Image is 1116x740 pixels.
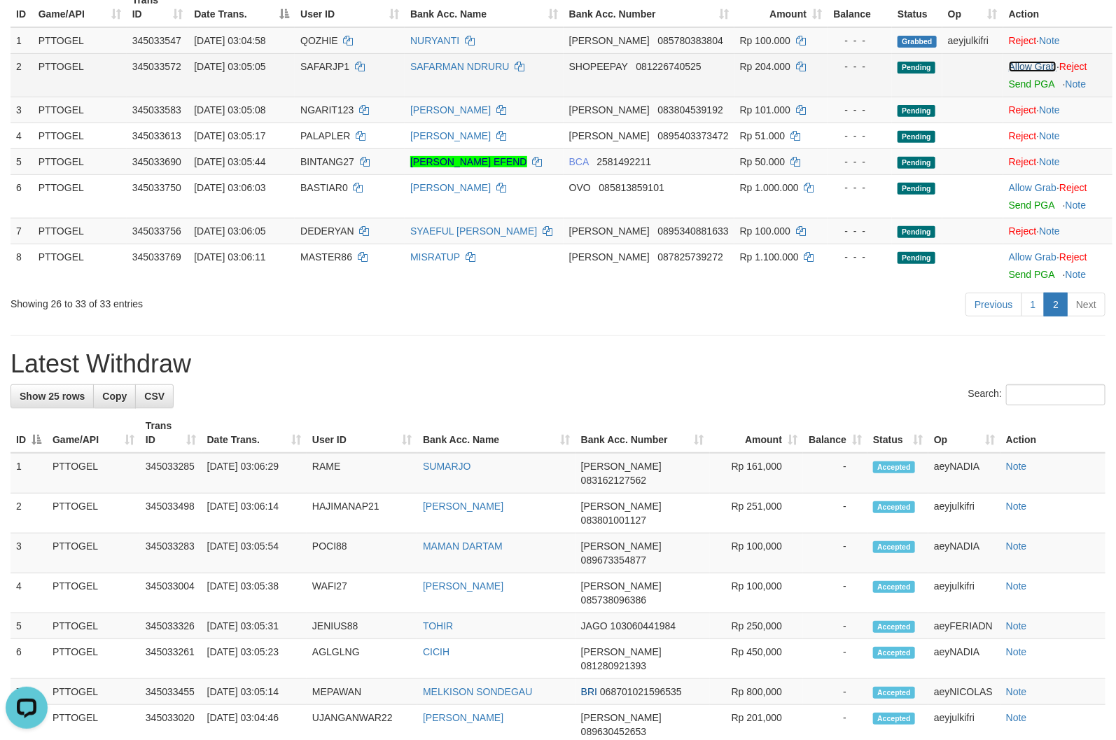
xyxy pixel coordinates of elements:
[873,461,915,473] span: Accepted
[1066,269,1087,280] a: Note
[898,105,935,117] span: Pending
[740,104,790,116] span: Rp 101.000
[740,156,786,167] span: Rp 50.000
[140,533,202,573] td: 345033283
[803,573,867,613] td: -
[581,712,662,723] span: [PERSON_NAME]
[1039,225,1060,237] a: Note
[898,62,935,74] span: Pending
[1003,123,1112,148] td: ·
[710,413,803,453] th: Amount: activate to sort column ascending
[803,639,867,679] td: -
[11,573,47,613] td: 4
[569,104,650,116] span: [PERSON_NAME]
[581,620,608,631] span: JAGO
[132,225,181,237] span: 345033756
[144,391,165,402] span: CSV
[658,225,729,237] span: Copy 0895340881633 to clipboard
[710,573,803,613] td: Rp 100,000
[423,580,503,592] a: [PERSON_NAME]
[600,686,682,697] span: Copy 068701021596535 to clipboard
[300,104,354,116] span: NGARIT123
[873,647,915,659] span: Accepted
[300,61,349,72] span: SAFARJP1
[1044,293,1068,316] a: 2
[11,53,33,97] td: 2
[202,639,307,679] td: [DATE] 03:05:23
[47,413,140,453] th: Game/API: activate to sort column ascending
[410,156,526,167] a: [PERSON_NAME] EFEND
[47,573,140,613] td: PTTOGEL
[1059,61,1087,72] a: Reject
[581,726,646,737] span: Copy 089630452653 to clipboard
[710,613,803,639] td: Rp 250,000
[132,35,181,46] span: 345033547
[1009,182,1056,193] a: Allow Grab
[581,515,646,526] span: Copy 083801001127 to clipboard
[307,573,417,613] td: WAFI27
[11,148,33,174] td: 5
[140,679,202,705] td: 345033455
[11,97,33,123] td: 3
[1066,200,1087,211] a: Note
[710,494,803,533] td: Rp 251,000
[1009,225,1037,237] a: Reject
[423,540,503,552] a: MAMAN DARTAM
[898,36,937,48] span: Grabbed
[873,713,915,725] span: Accepted
[194,251,265,263] span: [DATE] 03:06:11
[140,573,202,613] td: 345033004
[33,218,127,244] td: PTTOGEL
[803,494,867,533] td: -
[740,182,799,193] span: Rp 1.000.000
[300,130,350,141] span: PALAPLER
[873,541,915,553] span: Accepted
[132,251,181,263] span: 345033769
[898,252,935,264] span: Pending
[307,533,417,573] td: POCI88
[928,413,1000,453] th: Op: activate to sort column ascending
[1009,61,1059,72] span: ·
[928,533,1000,573] td: aeyNADIA
[93,384,136,408] a: Copy
[1009,251,1059,263] span: ·
[11,384,94,408] a: Show 25 rows
[423,461,470,472] a: SUMARJO
[194,156,265,167] span: [DATE] 03:05:44
[710,453,803,494] td: Rp 161,000
[740,251,799,263] span: Rp 1.100.000
[710,639,803,679] td: Rp 450,000
[1006,712,1027,723] a: Note
[202,679,307,705] td: [DATE] 03:05:14
[140,613,202,639] td: 345033326
[1006,580,1027,592] a: Note
[740,225,790,237] span: Rp 100.000
[1006,686,1027,697] a: Note
[11,494,47,533] td: 2
[833,129,886,143] div: - - -
[307,613,417,639] td: JENIUS88
[1039,130,1060,141] a: Note
[11,174,33,218] td: 6
[194,61,265,72] span: [DATE] 03:05:05
[833,181,886,195] div: - - -
[194,104,265,116] span: [DATE] 03:05:08
[423,501,503,512] a: [PERSON_NAME]
[410,104,491,116] a: [PERSON_NAME]
[132,61,181,72] span: 345033572
[928,639,1000,679] td: aeyNADIA
[1009,35,1037,46] a: Reject
[300,225,354,237] span: DEDERYAN
[833,224,886,238] div: - - -
[202,533,307,573] td: [DATE] 03:05:54
[1003,97,1112,123] td: ·
[569,225,650,237] span: [PERSON_NAME]
[1003,174,1112,218] td: ·
[11,453,47,494] td: 1
[867,413,928,453] th: Status: activate to sort column ascending
[1003,218,1112,244] td: ·
[833,34,886,48] div: - - -
[1003,244,1112,287] td: ·
[11,291,454,311] div: Showing 26 to 33 of 33 entries
[873,687,915,699] span: Accepted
